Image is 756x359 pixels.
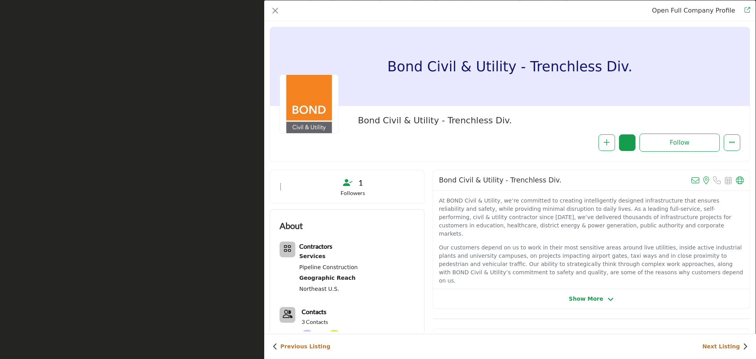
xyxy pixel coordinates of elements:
[652,7,735,14] a: Redirect to bond-civil-utility-trenchless-div-1
[387,27,632,106] h1: Bond Civil & Utility - Trenchless Div.
[299,273,358,283] a: Geographic Reach
[439,197,744,238] p: At BOND Civil & Utility, we’re committed to creating intelligently designed infrastructure that e...
[302,307,326,316] a: Contacts
[280,219,303,232] h2: About
[292,189,414,197] p: Followers
[439,176,561,184] h2: Bond Civil & Utility - Trenchless Div.
[302,308,326,315] b: Contacts
[724,134,740,151] button: More Options
[569,295,603,303] span: Show More
[299,251,358,262] a: Services
[272,342,330,351] a: Previous Listing
[299,273,358,283] div: Extensive coverage across various regions, states, and territories to meet clients' needs.
[299,242,332,250] b: Contractors
[327,330,341,344] img: Cole B.
[270,5,281,16] button: Close
[739,6,750,15] a: Redirect to bond-civil-utility-trenchless-div-1
[299,286,339,292] a: Northeast U.S.
[639,134,720,152] button: Redirect to login
[280,307,295,323] button: Contact-Employee Icon
[299,244,332,250] a: Contractors
[439,244,744,285] p: Our customers depend on us to work in their most sensitive areas around live utilities, inside ac...
[358,177,363,188] span: 1
[598,134,615,151] button: Redirect to login page
[302,318,328,326] a: 3 Contacts
[702,342,748,351] a: Next Listing
[619,134,636,151] button: Redirect to login page
[300,330,314,344] img: Colin H.
[299,264,358,270] a: Pipeline Construction
[280,307,295,323] a: Link of redirect to contact page
[358,115,574,126] h2: Bond Civil & Utility - Trenchless Div.
[299,251,358,262] div: Comprehensive offerings for pipeline construction, maintenance, and repair across various infrast...
[280,74,339,134] img: bond-civil-utility-trenchless-div-1 logo
[313,330,328,344] img: Bryce C.
[280,242,295,257] button: Category Icon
